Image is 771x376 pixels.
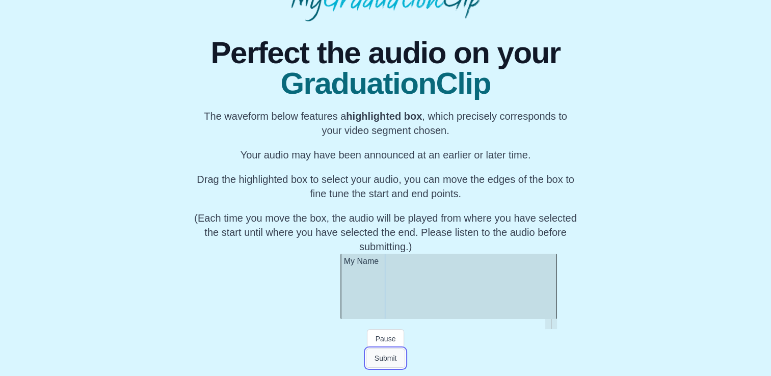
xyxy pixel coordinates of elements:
p: The waveform below features a , which precisely corresponds to your video segment chosen. [193,109,578,138]
button: Submit [366,348,406,368]
span: Perfect the audio on your [193,38,578,68]
button: Pause [367,329,405,348]
b: highlighted box [346,111,422,122]
p: (Each time you move the box, the audio will be played from where you have selected the start unti... [193,211,578,254]
p: Your audio may have been announced at an earlier or later time. [193,148,578,162]
p: Drag the highlighted box to select your audio, you can move the edges of the box to fine tune the... [193,172,578,201]
span: GraduationClip [193,68,578,99]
